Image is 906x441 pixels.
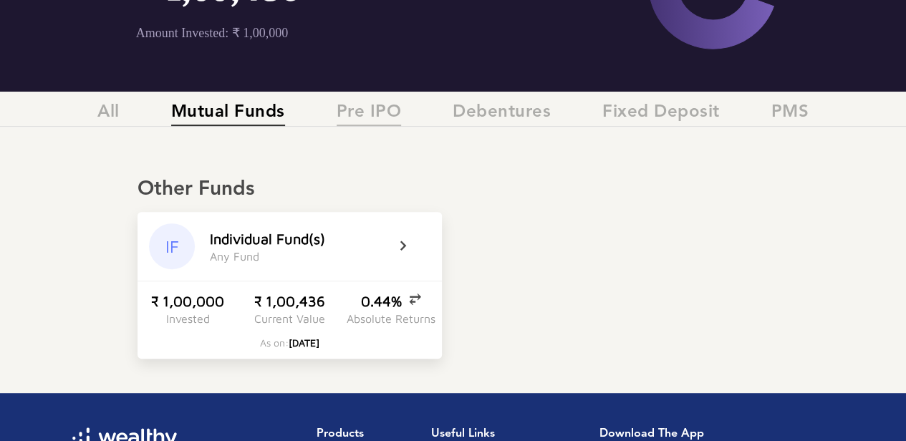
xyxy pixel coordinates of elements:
span: Fixed Deposit [602,102,720,126]
h1: Products [317,427,408,441]
span: [DATE] [289,336,319,349]
div: Absolute Returns [347,312,435,325]
p: Amount Invested: ₹ 1,00,000 [136,25,521,41]
div: Other Funds [138,178,768,202]
h1: Useful Links [431,427,512,441]
div: Current Value [254,312,325,325]
span: Mutual Funds [171,102,285,126]
div: ₹ 1,00,436 [254,293,325,309]
div: As on: [260,336,319,349]
div: IF [149,223,195,269]
div: Invested [166,312,210,325]
div: ₹ 1,00,000 [151,293,224,309]
div: A n y F u n d [210,250,259,263]
div: I n d i v i d u a l F u n d ( s ) [210,231,325,247]
span: PMS [771,102,809,126]
div: 0.44% [361,293,421,309]
span: All [97,102,120,126]
span: Debentures [453,102,551,126]
h1: Download the app [599,427,829,441]
span: Pre IPO [337,102,402,126]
